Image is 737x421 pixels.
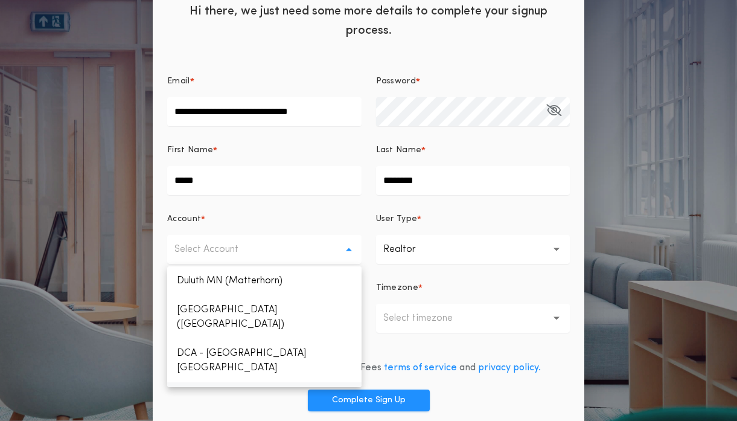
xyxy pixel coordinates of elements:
div: By signing up, you agree to 24|Seven Fees and [197,361,541,375]
a: privacy policy. [478,363,541,373]
input: Last Name* [376,166,570,195]
input: Email* [167,97,362,126]
p: Password [376,76,416,88]
p: Last Name [376,144,422,156]
p: DCA - [GEOGRAPHIC_DATA] [GEOGRAPHIC_DATA] [167,339,362,382]
p: Account [167,213,201,225]
p: Email [167,76,190,88]
p: First Name [167,144,213,156]
p: [GEOGRAPHIC_DATA] [167,382,362,411]
p: Realtor [383,242,435,257]
p: Select timezone [383,311,472,326]
p: Select Account [174,242,258,257]
ul: Select Account [167,266,362,387]
button: Realtor [376,235,570,264]
p: User Type [376,213,418,225]
p: [GEOGRAPHIC_DATA] ([GEOGRAPHIC_DATA]) [167,295,362,339]
button: Select timezone [376,304,570,333]
input: First Name* [167,166,362,195]
p: Timezone [376,282,419,294]
input: Password* [376,97,570,126]
button: Password* [546,97,561,126]
button: Complete Sign Up [308,390,430,411]
a: terms of service [384,363,457,373]
button: Select Account [167,235,362,264]
p: Duluth MN (Matterhorn) [167,266,362,295]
